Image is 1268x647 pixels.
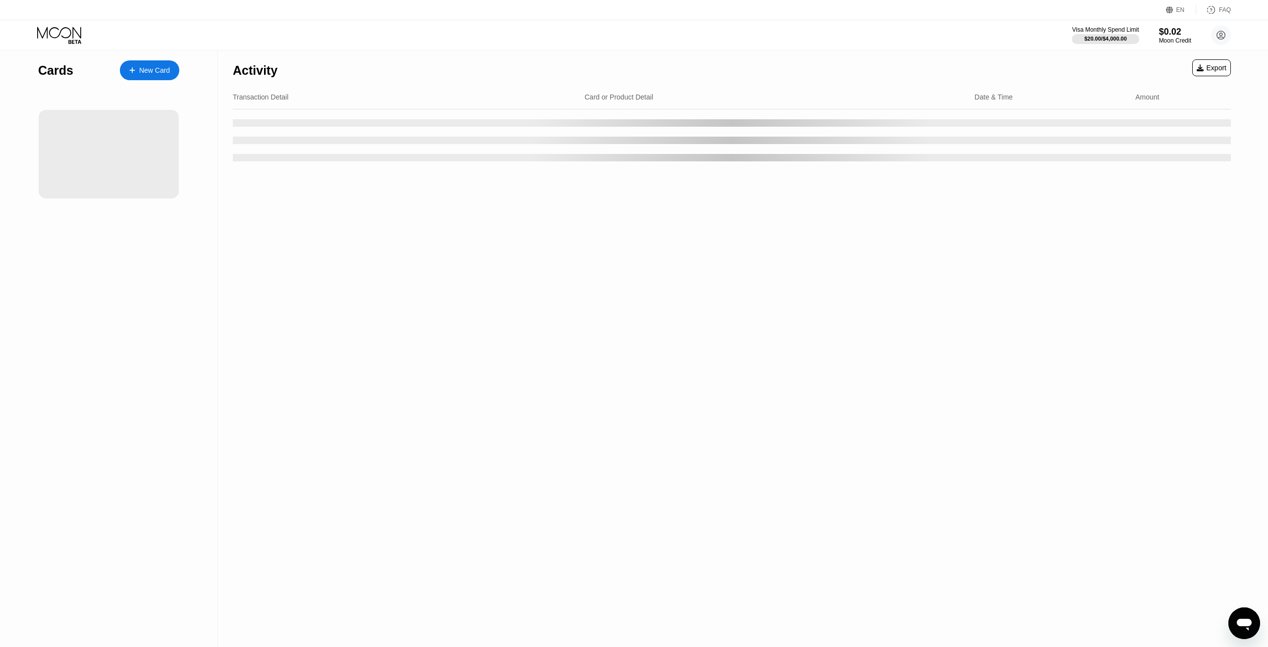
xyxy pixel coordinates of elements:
[1072,26,1139,44] div: Visa Monthly Spend Limit$20.00/$4,000.00
[975,93,1013,101] div: Date & Time
[1192,59,1231,76] div: Export
[139,66,170,75] div: New Card
[233,93,288,101] div: Transaction Detail
[1072,26,1139,33] div: Visa Monthly Spend Limit
[1219,6,1231,13] div: FAQ
[1159,27,1191,44] div: $0.02Moon Credit
[38,63,73,78] div: Cards
[1159,27,1191,37] div: $0.02
[1135,93,1159,101] div: Amount
[1159,37,1191,44] div: Moon Credit
[1228,607,1260,639] iframe: Button to launch messaging window
[1197,64,1226,72] div: Export
[120,60,179,80] div: New Card
[1166,5,1196,15] div: EN
[1084,36,1127,42] div: $20.00 / $4,000.00
[584,93,653,101] div: Card or Product Detail
[1176,6,1185,13] div: EN
[1196,5,1231,15] div: FAQ
[233,63,277,78] div: Activity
